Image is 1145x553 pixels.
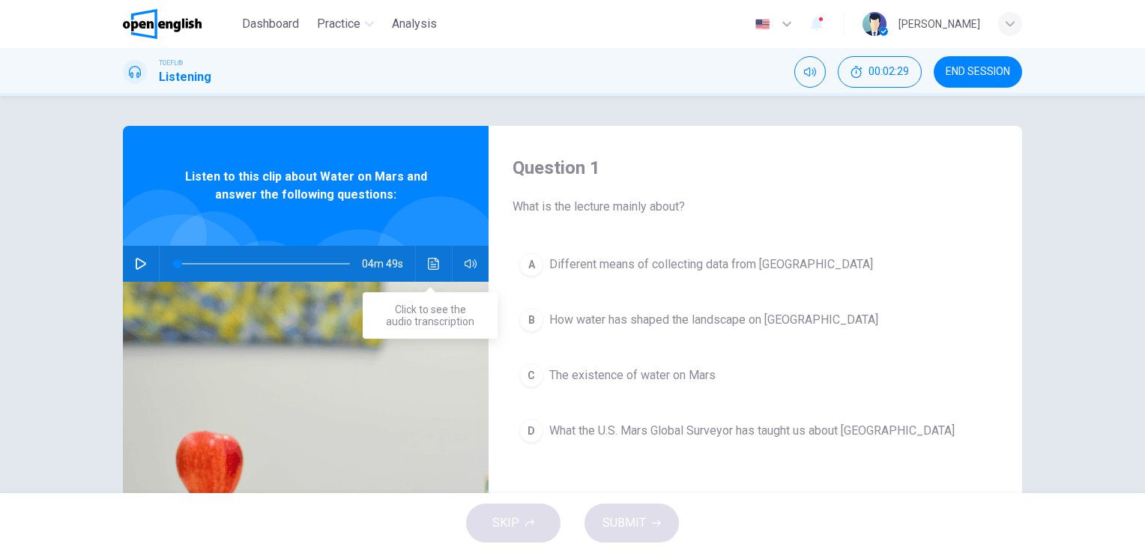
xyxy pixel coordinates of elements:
[794,56,826,88] div: Mute
[519,253,543,276] div: A
[513,246,998,283] button: ADifferent means of collecting data from [GEOGRAPHIC_DATA]
[392,15,437,33] span: Analysis
[311,10,380,37] button: Practice
[363,292,498,339] div: Click to see the audio transcription
[386,10,443,37] button: Analysis
[236,10,305,37] button: Dashboard
[513,357,998,394] button: CThe existence of water on Mars
[519,363,543,387] div: C
[862,12,886,36] img: Profile picture
[317,15,360,33] span: Practice
[946,66,1010,78] span: END SESSION
[242,15,299,33] span: Dashboard
[159,58,183,68] span: TOEFL®
[519,308,543,332] div: B
[513,198,998,216] span: What is the lecture mainly about?
[838,56,922,88] div: Hide
[519,419,543,443] div: D
[172,168,440,204] span: Listen to this clip about Water on Mars and answer the following questions:
[868,66,909,78] span: 00:02:29
[513,412,998,450] button: DWhat the U.S. Mars Global Surveyor has taught us about [GEOGRAPHIC_DATA]
[549,366,716,384] span: The existence of water on Mars
[159,68,211,86] h1: Listening
[549,422,955,440] span: What the U.S. Mars Global Surveyor has taught us about [GEOGRAPHIC_DATA]
[123,9,202,39] img: OpenEnglish logo
[422,246,446,282] button: Click to see the audio transcription
[513,156,998,180] h4: Question 1
[898,15,980,33] div: [PERSON_NAME]
[753,19,772,30] img: en
[513,301,998,339] button: BHow water has shaped the landscape on [GEOGRAPHIC_DATA]
[838,56,922,88] button: 00:02:29
[123,9,236,39] a: OpenEnglish logo
[934,56,1022,88] button: END SESSION
[549,311,878,329] span: How water has shaped the landscape on [GEOGRAPHIC_DATA]
[362,246,415,282] span: 04m 49s
[549,256,873,274] span: Different means of collecting data from [GEOGRAPHIC_DATA]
